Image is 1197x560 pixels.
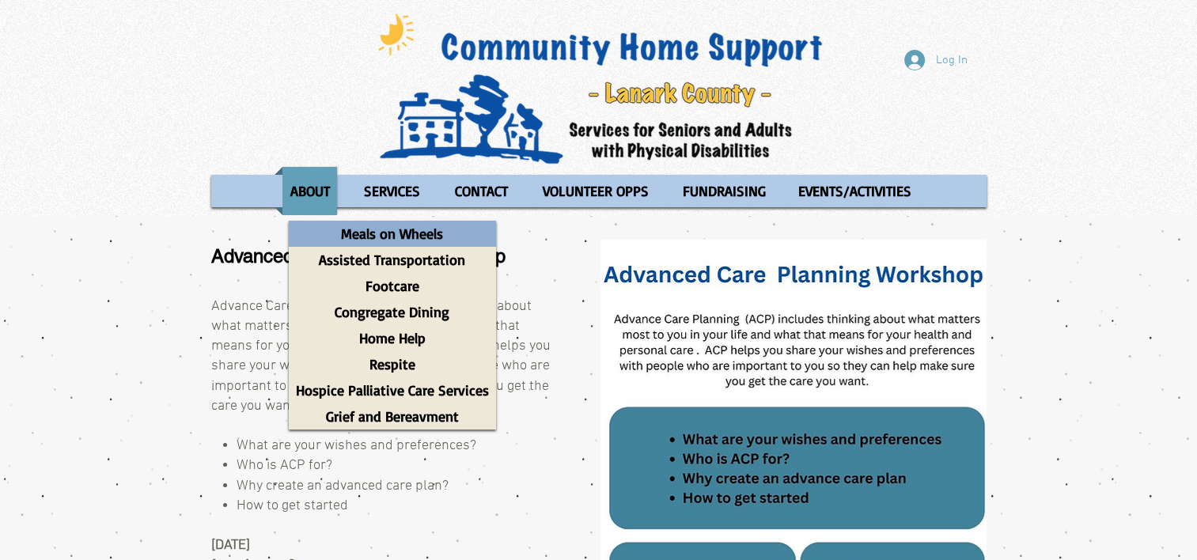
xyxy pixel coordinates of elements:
button: Log In [893,45,979,75]
span: Advanced Care Planning Workshop [211,245,506,267]
a: Hospice Palliative Care Services [289,377,496,403]
a: CONTACT [439,167,524,215]
span: Log In [930,52,973,69]
p: Footcare [358,273,426,299]
span: How to get started ​ [237,498,348,514]
nav: Site [211,167,987,215]
span: Who is ACP for? [237,457,332,474]
p: Home Help [352,325,433,351]
p: VOLUNTEER OPPS [536,167,656,215]
a: EVENTS/ACTIVITIES [783,167,926,215]
p: CONTACT [448,167,515,215]
span: Advance Care Planning (ACP) includes thinking about what matters most to you in your life and wha... [211,298,551,414]
a: Respite [289,351,496,377]
a: Footcare [289,273,496,299]
p: FUNDRAISING [676,167,773,215]
p: Assisted Transportation [312,247,472,273]
p: SERVICES [357,167,427,215]
span: Why create an advanced care plan? [237,478,449,494]
a: Assisted Transportation [289,247,496,273]
a: Congregate Dining [289,299,496,325]
p: Respite [362,351,422,377]
a: ABOUT [275,167,345,215]
p: Congregate Dining [328,299,456,325]
a: VOLUNTEER OPPS [528,167,664,215]
p: EVENTS/ACTIVITIES [791,167,919,215]
a: FUNDRAISING [668,167,779,215]
span: What are your wishes and preferences? [237,437,476,454]
p: Grief and Bereavment [319,403,466,429]
p: Meals on Wheels [334,221,450,247]
a: Meals on Wheels [289,221,496,247]
p: ABOUT [283,167,337,215]
a: Home Help [289,325,496,351]
a: SERVICES [349,167,435,215]
a: Grief and Bereavment [289,403,496,429]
